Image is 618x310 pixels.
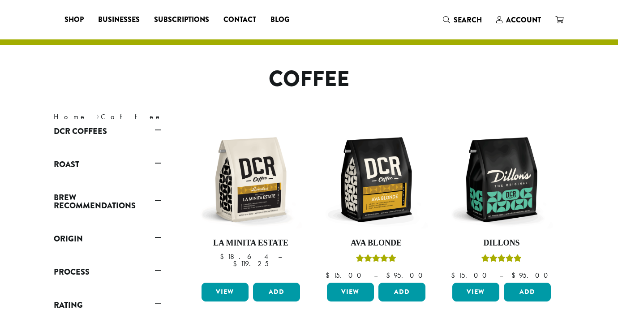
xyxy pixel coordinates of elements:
a: DillonsRated 5.00 out of 5 [450,128,553,280]
img: DCR-12oz-Dillons-Stock-scaled.png [450,128,553,231]
img: DCR-12oz-La-Minita-Estate-Stock-scaled.png [199,128,302,231]
nav: Breadcrumb [54,112,296,122]
span: $ [386,271,394,280]
bdi: 95.00 [386,271,427,280]
a: DCR Coffees [54,124,161,139]
div: Rated 5.00 out of 5 [356,253,396,267]
span: – [278,252,282,261]
span: Businesses [98,14,140,26]
bdi: 15.00 [451,271,491,280]
div: Brew Recommendations [54,213,161,220]
bdi: 15.00 [326,271,365,280]
a: Process [54,264,161,280]
span: – [374,271,378,280]
a: Shop [57,13,91,27]
a: Origin [54,231,161,246]
img: DCR-12oz-Ava-Blonde-Stock-scaled.png [325,128,428,231]
span: Subscriptions [154,14,209,26]
span: Shop [64,14,84,26]
bdi: 119.25 [233,259,269,268]
a: Brew Recommendations [54,190,161,213]
span: $ [233,259,240,268]
button: Add [504,283,551,301]
span: $ [511,271,519,280]
a: Search [436,13,489,27]
div: Origin [54,246,161,254]
bdi: 95.00 [511,271,552,280]
span: $ [326,271,333,280]
a: View [327,283,374,301]
div: Rated 5.00 out of 5 [481,253,522,267]
span: Blog [270,14,289,26]
a: View [202,283,249,301]
button: Add [253,283,300,301]
a: Home [54,112,87,121]
span: Search [454,15,482,25]
h4: La Minita Estate [199,238,302,248]
div: Roast [54,172,161,179]
span: › [96,108,99,122]
span: – [499,271,503,280]
a: Roast [54,157,161,172]
span: Contact [223,14,256,26]
span: $ [451,271,459,280]
a: Ava BlondeRated 5.00 out of 5 [325,128,428,280]
span: Account [506,15,541,25]
span: $ [220,252,227,261]
bdi: 18.64 [220,252,270,261]
div: Process [54,280,161,287]
a: View [452,283,499,301]
h4: Dillons [450,238,553,248]
div: DCR Coffees [54,139,161,146]
button: Add [378,283,425,301]
h4: Ava Blonde [325,238,428,248]
h1: Coffee [47,66,571,92]
a: La Minita Estate [199,128,302,280]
